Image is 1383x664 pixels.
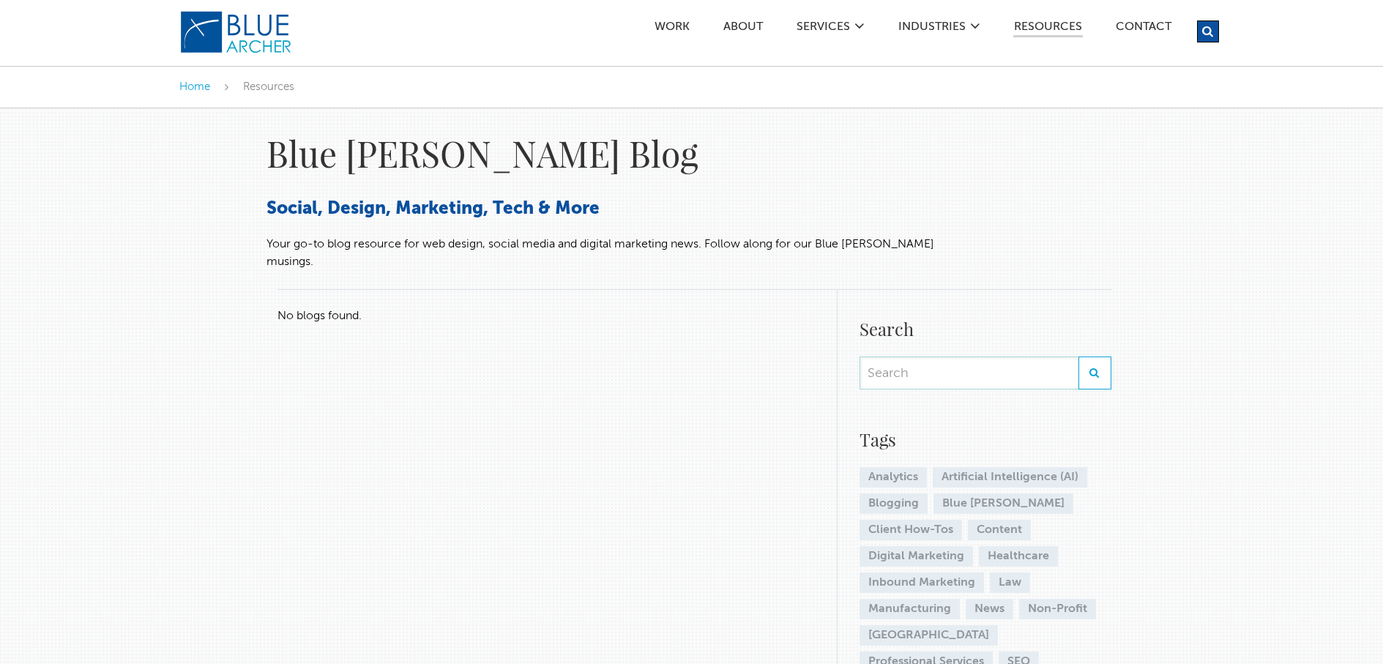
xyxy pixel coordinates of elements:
a: Content [968,520,1031,540]
a: Analytics [860,467,927,488]
a: Blogging [860,493,928,514]
a: ABOUT [723,21,764,37]
a: Healthcare [979,546,1058,567]
a: Industries [898,21,966,37]
a: Non-Profit [1019,599,1096,619]
p: Your go-to blog resource for web design, social media and digital marketing news. Follow along fo... [266,236,940,271]
a: Client How-Tos [860,520,962,540]
h1: Blue [PERSON_NAME] Blog [266,130,940,176]
a: Manufacturing [860,599,960,619]
h4: Tags [860,426,1111,452]
a: Inbound Marketing [860,572,984,593]
a: Work [654,21,690,37]
a: Digital Marketing [860,546,973,567]
a: News [966,599,1013,619]
a: SERVICES [796,21,851,37]
h3: Social, Design, Marketing, Tech & More [266,198,940,221]
a: Artificial Intelligence (AI) [933,467,1087,488]
a: Blue [PERSON_NAME] [933,493,1073,514]
input: Search [860,357,1078,389]
p: No blogs found. [277,290,815,325]
img: Blue Archer Logo [179,10,293,54]
a: Law [990,572,1030,593]
a: Contact [1115,21,1172,37]
a: [GEOGRAPHIC_DATA] [860,625,998,646]
a: Home [179,81,210,92]
a: Resources [1013,21,1083,37]
span: Resources [243,81,294,92]
h4: Search [860,316,1111,342]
